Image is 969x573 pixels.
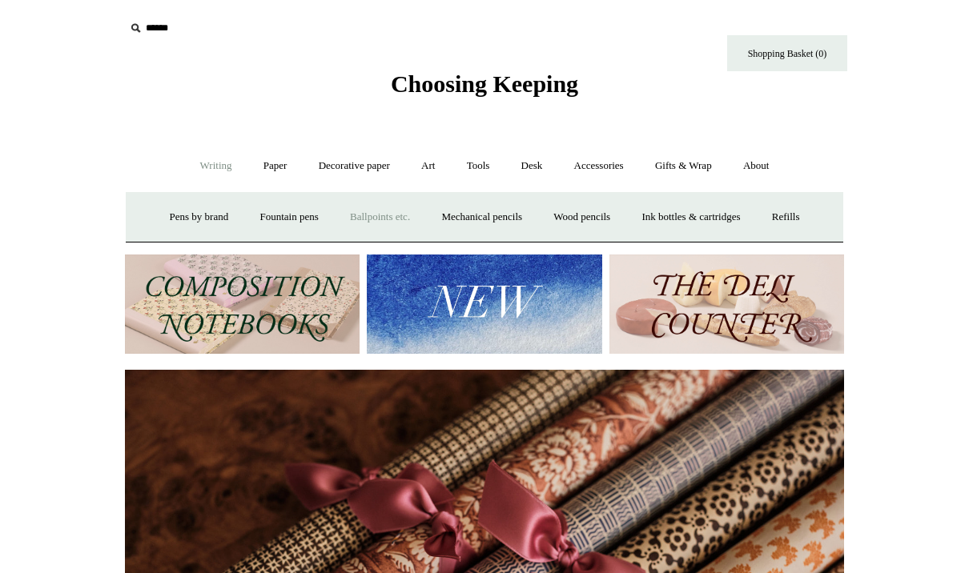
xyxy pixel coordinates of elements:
img: New.jpg__PID:f73bdf93-380a-4a35-bcfe-7823039498e1 [367,254,601,355]
a: Accessories [560,145,638,187]
a: Pens by brand [155,196,243,238]
a: About [729,145,784,187]
img: 202302 Composition ledgers.jpg__PID:69722ee6-fa44-49dd-a067-31375e5d54ec [125,254,360,355]
a: Fountain pens [245,196,332,238]
a: Ink bottles & cartridges [627,196,754,238]
a: Writing [186,145,247,187]
a: Art [407,145,449,187]
span: Choosing Keeping [391,70,578,97]
a: Decorative paper [304,145,404,187]
a: Desk [507,145,557,187]
a: Shopping Basket (0) [727,35,847,71]
a: Choosing Keeping [391,83,578,94]
a: Mechanical pencils [427,196,537,238]
a: Tools [452,145,505,187]
a: Wood pencils [539,196,625,238]
a: Gifts & Wrap [641,145,726,187]
a: Paper [249,145,302,187]
img: The Deli Counter [609,254,844,355]
a: Ballpoints etc. [336,196,424,238]
a: Refills [758,196,814,238]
